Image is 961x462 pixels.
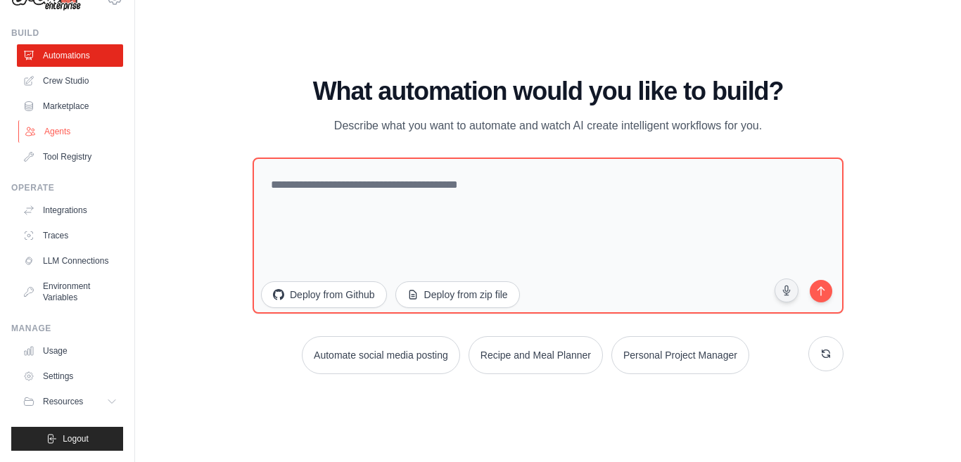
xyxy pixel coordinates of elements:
a: Crew Studio [17,70,123,92]
button: Personal Project Manager [611,336,749,374]
a: Environment Variables [17,275,123,309]
button: Recipe and Meal Planner [469,336,603,374]
button: Logout [11,427,123,451]
div: Manage [11,323,123,334]
a: Integrations [17,199,123,222]
button: Deploy from zip file [395,281,520,308]
p: Describe what you want to automate and watch AI create intelligent workflows for you. [312,117,784,135]
a: Traces [17,224,123,247]
a: LLM Connections [17,250,123,272]
a: Marketplace [17,95,123,117]
a: Tool Registry [17,146,123,168]
a: Automations [17,44,123,67]
button: Resources [17,390,123,413]
span: Logout [63,433,89,444]
a: Agents [18,120,125,143]
div: Operate [11,182,123,193]
div: Build [11,27,123,39]
button: Deploy from Github [261,281,387,308]
button: Automate social media posting [302,336,460,374]
a: Settings [17,365,123,387]
a: Usage [17,340,123,362]
iframe: Chat Widget [891,394,961,462]
span: Resources [43,396,83,407]
h1: What automation would you like to build? [253,77,844,105]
